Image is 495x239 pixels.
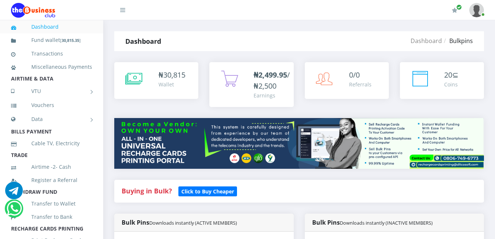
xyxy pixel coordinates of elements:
small: [ ] [60,38,81,43]
b: ₦2,499.95 [254,70,287,80]
small: Downloads instantly (INACTIVE MEMBERS) [340,220,433,226]
span: 0/0 [349,70,360,80]
a: Airtime -2- Cash [11,158,92,175]
div: Referrals [349,81,372,88]
a: 0/0 Referrals [305,62,389,99]
div: Coins [444,81,459,88]
div: ₦ [158,69,185,81]
a: Dashboard [411,37,442,45]
img: User [469,3,484,17]
span: Renew/Upgrade Subscription [456,4,462,10]
a: Transfer to Wallet [11,195,92,212]
i: Renew/Upgrade Subscription [452,7,457,13]
strong: Bulk Pins [122,218,237,226]
div: ⊆ [444,69,459,81]
a: Chat for support [7,205,22,217]
a: ₦2,499.95/₦2,500 Earnings [209,62,293,107]
b: Click to Buy Cheaper [181,188,234,195]
a: Cable TV, Electricity [11,135,92,152]
strong: Buying in Bulk? [122,186,172,195]
a: Register a Referral [11,172,92,189]
div: Wallet [158,81,185,88]
a: VTU [11,82,92,100]
img: Logo [11,3,55,18]
small: Downloads instantly (ACTIVE MEMBERS) [149,220,237,226]
a: Dashboard [11,18,92,35]
span: 30,815 [163,70,185,80]
li: Bulkpins [442,36,473,45]
a: Fund wallet[30,815.35] [11,32,92,49]
b: 30,815.35 [62,38,79,43]
a: ₦30,815 Wallet [114,62,198,99]
span: 20 [444,70,452,80]
img: multitenant_rcp.png [114,118,484,169]
div: Earnings [254,92,290,99]
a: Chat for support [5,187,23,199]
span: /₦2,500 [254,70,290,91]
a: Miscellaneous Payments [11,58,92,75]
strong: Bulk Pins [312,218,433,226]
a: Data [11,110,92,128]
a: Transfer to Bank [11,208,92,225]
strong: Dashboard [125,37,161,46]
a: Vouchers [11,97,92,114]
a: Transactions [11,45,92,62]
a: Click to Buy Cheaper [178,186,237,195]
